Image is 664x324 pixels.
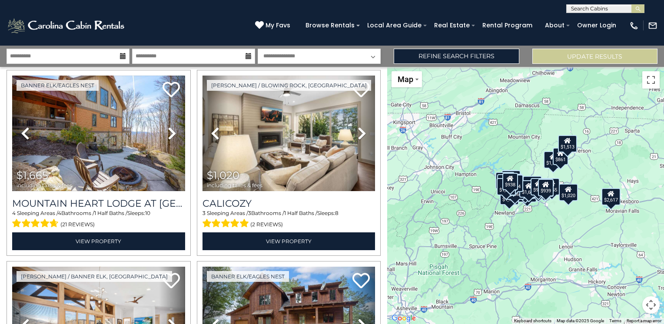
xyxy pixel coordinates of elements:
[60,219,95,230] span: (21 reviews)
[541,19,569,32] a: About
[163,81,180,99] a: Add to favorites
[530,178,546,195] div: $935
[203,76,375,191] img: thumbnail_167084326.jpeg
[17,271,172,282] a: [PERSON_NAME] / Banner Elk, [GEOGRAPHIC_DATA]
[544,178,560,195] div: $555
[12,232,185,250] a: View Property
[514,318,551,324] button: Keyboard shortcuts
[642,71,660,89] button: Toggle fullscreen view
[502,170,518,187] div: $610
[392,71,422,87] button: Change map style
[17,80,99,91] a: Banner Elk/Eagles Nest
[389,313,418,324] img: Google
[609,318,621,323] a: Terms (opens in new tab)
[553,148,568,165] div: $861
[207,182,262,188] span: including taxes & fees
[497,178,516,195] div: $1,380
[532,49,657,64] button: Update Results
[430,19,474,32] a: Real Estate
[394,49,519,64] a: Refine Search Filters
[363,19,426,32] a: Local Area Guide
[478,19,537,32] a: Rental Program
[538,179,554,196] div: $939
[335,210,339,216] span: 8
[94,210,127,216] span: 1 Half Baths /
[207,271,289,282] a: Banner Elk/Eagles Nest
[250,219,283,230] span: (2 reviews)
[501,170,521,188] div: $1,737
[601,188,621,205] div: $2,617
[203,232,375,250] a: View Property
[207,80,371,91] a: [PERSON_NAME] / Blowing Rock, [GEOGRAPHIC_DATA]
[504,175,523,192] div: $1,034
[648,21,657,30] img: mail-regular-white.png
[203,209,375,230] div: Sleeping Areas / Bathrooms / Sleeps:
[203,198,375,209] a: Calicozy
[519,180,538,198] div: $1,684
[627,318,661,323] a: Report a map error
[389,313,418,324] a: Open this area in Google Maps (opens a new window)
[12,198,185,209] a: Mountain Heart Lodge at [GEOGRAPHIC_DATA]
[398,75,413,84] span: Map
[255,21,292,30] a: My Favs
[12,76,185,191] img: thumbnail_163263019.jpeg
[502,173,518,190] div: $938
[495,172,514,189] div: $1,385
[12,209,185,230] div: Sleeping Areas / Bathrooms / Sleeps:
[163,272,180,291] a: Add to favorites
[544,151,563,169] div: $1,118
[642,296,660,314] button: Map camera controls
[301,19,359,32] a: Browse Rentals
[203,210,206,216] span: 3
[559,184,578,201] div: $1,020
[557,318,604,323] span: Map data ©2025 Google
[7,17,127,34] img: White-1-2.png
[573,19,621,32] a: Owner Login
[284,210,317,216] span: 1 Half Baths /
[523,176,542,193] div: $1,860
[12,198,185,209] h3: Mountain Heart Lodge at Eagles Nest
[248,210,251,216] span: 3
[266,21,290,30] span: My Favs
[12,210,16,216] span: 4
[500,188,519,205] div: $1,179
[629,21,639,30] img: phone-regular-white.png
[558,135,577,152] div: $1,513
[17,169,48,182] span: $1,665
[207,169,239,182] span: $1,020
[352,272,370,291] a: Add to favorites
[17,182,72,188] span: including taxes & fees
[145,210,150,216] span: 10
[58,210,61,216] span: 4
